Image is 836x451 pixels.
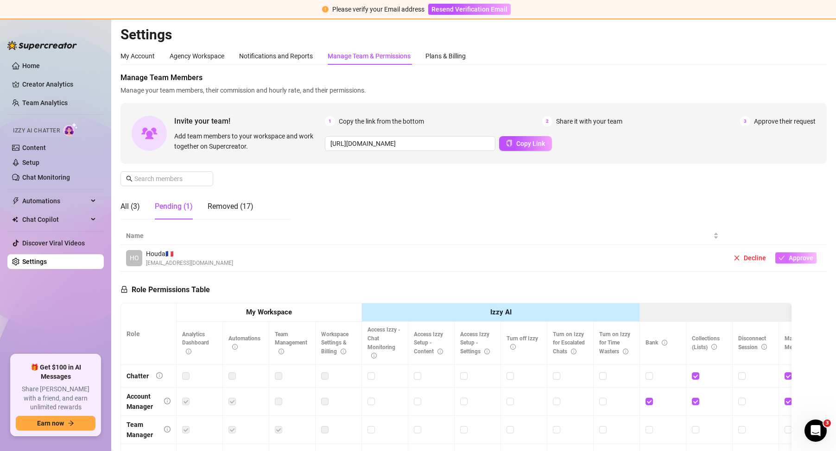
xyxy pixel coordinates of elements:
[484,349,490,354] span: info-circle
[13,126,60,135] span: Izzy AI Chatter
[371,353,377,358] span: info-circle
[425,51,466,61] div: Plans & Billing
[120,72,827,83] span: Manage Team Members
[414,331,443,355] span: Access Izzy Setup - Content
[328,51,411,61] div: Manage Team & Permissions
[22,194,88,208] span: Automations
[155,201,193,212] div: Pending (1)
[325,116,335,126] span: 1
[542,116,552,126] span: 2
[126,231,711,241] span: Name
[146,249,233,259] span: Houda 🇫🇷
[22,258,47,265] a: Settings
[321,331,348,355] span: Workspace Settings & Billing
[174,131,321,151] span: Add team members to your workspace and work together on Supercreator.
[182,331,209,355] span: Analytics Dashboard
[174,115,325,127] span: Invite your team!
[367,326,400,359] span: Access Izzy - Chat Monitoring
[37,420,64,427] span: Earn now
[12,197,19,205] span: thunderbolt
[121,303,177,365] th: Role
[711,344,717,350] span: info-circle
[7,41,77,50] img: logo-BBDzfeDw.svg
[16,363,95,381] span: 🎁 Get $100 in AI Messages
[120,286,128,293] span: lock
[506,140,513,146] span: copy
[120,227,724,245] th: Name
[431,6,507,13] span: Resend Verification Email
[754,116,816,126] span: Approve their request
[460,331,490,355] span: Access Izzy Setup - Settings
[22,174,70,181] a: Chat Monitoring
[510,344,516,350] span: info-circle
[127,420,157,440] div: Team Manager
[22,144,46,151] a: Content
[785,335,816,351] span: Mass Message
[164,426,171,432] span: info-circle
[239,51,313,61] div: Notifications and Reports
[156,372,163,379] span: info-circle
[339,116,424,126] span: Copy the link from the bottom
[63,123,78,136] img: AI Chatter
[16,385,95,412] span: Share [PERSON_NAME] with a friend, and earn unlimited rewards
[740,116,750,126] span: 3
[208,201,253,212] div: Removed (17)
[22,159,39,166] a: Setup
[68,420,74,426] span: arrow-right
[22,212,88,227] span: Chat Copilot
[599,331,630,355] span: Turn on Izzy for Time Wasters
[823,420,831,427] span: 3
[646,339,667,346] span: Bank
[779,255,785,261] span: check
[322,6,329,13] span: exclamation-circle
[146,259,233,268] span: [EMAIL_ADDRESS][DOMAIN_NAME]
[120,201,140,212] div: All (3)
[490,308,512,316] strong: Izzy AI
[499,136,552,151] button: Copy Link
[734,255,740,261] span: close
[744,254,766,262] span: Decline
[170,51,224,61] div: Agency Workspace
[662,340,667,345] span: info-circle
[228,335,260,351] span: Automations
[516,140,545,147] span: Copy Link
[16,416,95,431] button: Earn nowarrow-right
[22,62,40,69] a: Home
[22,77,96,92] a: Creator Analytics
[507,335,538,351] span: Turn off Izzy
[789,254,813,262] span: Approve
[120,284,210,295] h5: Role Permissions Table
[332,4,424,14] div: Please verify your Email address
[761,344,767,350] span: info-circle
[804,420,827,442] iframe: Intercom live chat
[246,308,292,316] strong: My Workspace
[127,371,149,381] div: Chatter
[134,174,200,184] input: Search members
[120,85,827,95] span: Manage your team members, their commission and hourly rate, and their permissions.
[730,252,770,263] button: Decline
[232,344,238,350] span: info-circle
[120,26,827,44] h2: Settings
[775,252,817,263] button: Approve
[341,349,346,354] span: info-circle
[130,253,139,263] span: HO
[22,239,85,247] a: Discover Viral Videos
[428,4,511,15] button: Resend Verification Email
[623,349,628,354] span: info-circle
[126,175,133,182] span: search
[127,391,157,412] div: Account Manager
[275,331,307,355] span: Team Management
[571,349,576,354] span: info-circle
[279,349,284,354] span: info-circle
[553,331,585,355] span: Turn on Izzy for Escalated Chats
[437,349,443,354] span: info-circle
[12,216,18,223] img: Chat Copilot
[692,335,720,351] span: Collections (Lists)
[186,349,191,354] span: info-circle
[556,116,622,126] span: Share it with your team
[738,335,767,351] span: Disconnect Session
[164,398,171,404] span: info-circle
[22,99,68,106] a: Team Analytics
[120,51,155,61] div: My Account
